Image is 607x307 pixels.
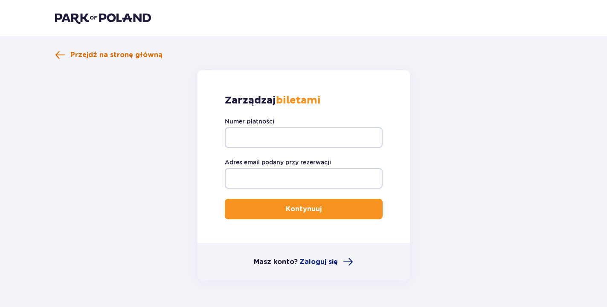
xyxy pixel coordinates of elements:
strong: biletami [276,94,321,107]
img: Park of Poland logo [55,12,151,24]
a: Przejdź na stronę główną [55,50,163,60]
p: Zarządzaj [225,94,321,107]
button: Kontynuuj [225,199,383,219]
span: Zaloguj się [299,257,338,267]
a: Zaloguj się [299,257,353,267]
span: Przejdź na stronę główną [70,50,163,60]
label: Numer płatności [225,117,274,126]
p: Kontynuuj [286,204,322,214]
p: Masz konto? [254,257,298,267]
label: Adres email podany przy rezerwacji [225,158,331,166]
